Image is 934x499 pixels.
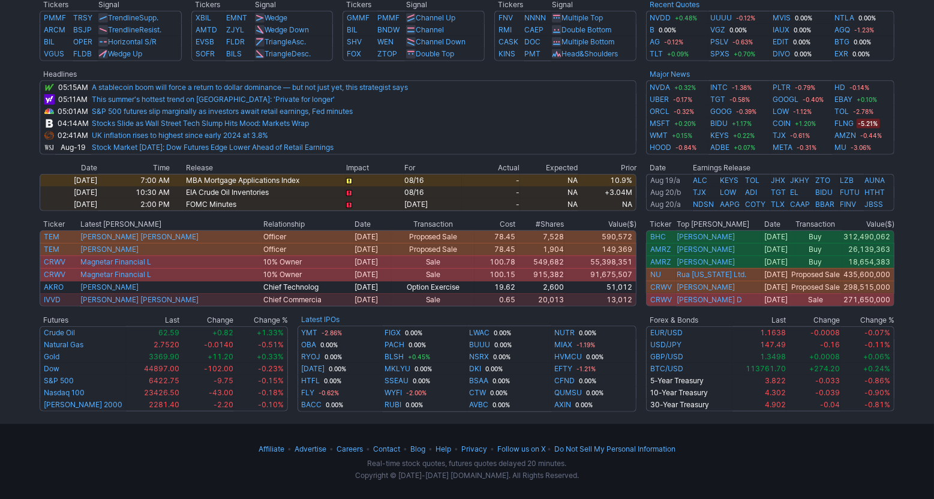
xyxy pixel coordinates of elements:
th: Transaction [392,218,474,230]
a: OBA [301,339,316,351]
td: NA [520,174,578,187]
a: Stock Market [DATE]: Dow Futures Edge Lower Ahead of Retail Earnings [92,143,334,152]
a: Double Bottom [561,25,611,34]
span: 0.00% [792,25,813,35]
a: WYFI [385,387,402,399]
a: [PERSON_NAME] D [677,295,742,305]
td: [DATE] [40,199,98,211]
a: OPER [73,37,92,46]
th: Date [40,162,98,174]
span: Asc. [292,37,306,46]
a: UUUU [711,12,732,24]
a: Affiliate [259,444,284,453]
a: META [773,142,792,154]
a: BIL [44,37,55,46]
td: 08/16 [404,187,462,199]
span: -0.40% [801,95,825,104]
a: EDIT [773,36,789,48]
span: 0.00% [792,49,813,59]
a: BIDU [815,188,833,197]
a: ADBE [711,142,730,154]
a: Aug 20/b [650,188,681,197]
a: FLNG [835,118,854,130]
a: NU [650,270,661,279]
a: [PERSON_NAME] [677,232,735,242]
a: Follow us on X [497,444,546,453]
a: BSJP [73,25,92,34]
a: WMT [650,130,668,142]
a: ZTO [815,176,830,185]
a: INTC [711,82,728,94]
a: Nasdaq 100 [44,388,85,397]
a: [PERSON_NAME] [677,245,735,254]
a: GOOGL [773,94,798,106]
a: S&P 500 [44,376,74,385]
a: [PERSON_NAME] [PERSON_NAME] [80,232,199,241]
a: Wedge Down [265,25,309,34]
span: -0.63% [731,37,755,47]
a: NSRX [470,351,489,363]
a: FINV [840,200,856,209]
td: NA [520,187,578,199]
a: Stocks Slide as Wall Street Tech Slump Hits Mood: Markets Wrap [92,119,309,128]
a: Careers [337,444,363,453]
td: 02:41AM [55,130,91,142]
td: [DATE] [40,174,98,187]
a: PSLV [711,36,729,48]
span: -0.12% [662,37,685,47]
th: Ticker [646,218,676,230]
a: Latest IPOs [301,315,340,324]
a: GOOG [711,106,732,118]
a: Multiple Top [561,13,603,22]
a: Aug 19/a [650,176,680,185]
a: JKHY [790,176,809,185]
span: -0.79% [793,83,817,92]
a: AXIN [554,399,571,411]
a: [PERSON_NAME] 2000 [44,400,122,409]
a: ALC [693,176,708,185]
a: Head&Shoulders [561,49,618,58]
td: 08/16 [404,174,462,187]
span: -0.12% [735,13,758,23]
a: ADI [745,188,757,197]
a: S&P 500 futures slip marginally as investors await retail earnings, Fed minutes [92,107,353,116]
span: -2.78% [852,107,876,116]
a: WEN [377,37,394,46]
span: -0.39% [735,107,759,116]
a: CAEP [524,25,543,34]
a: Multiple Bottom [561,37,614,46]
a: Privacy [461,444,487,453]
span: +0.32% [672,83,698,92]
span: +0.07% [732,143,758,152]
td: Aug-19 [55,142,91,155]
a: Channel Up [416,13,455,22]
td: [DATE] [404,199,462,211]
a: NDSN [693,200,714,209]
a: AG [650,36,660,48]
a: TRSY [73,13,92,22]
a: BLSH [385,351,404,363]
span: +1.20% [793,119,818,128]
a: KEYS [720,176,738,185]
th: For [404,162,462,174]
a: USD/JPY [650,340,681,349]
a: LOW [773,106,789,118]
a: Magnetar Financial L [80,270,151,279]
a: TriangleDesc. [265,49,311,58]
th: Cost [474,218,516,230]
td: 10.9% [578,174,636,187]
a: NNNN [524,13,546,22]
a: TriangleAsc. [265,37,306,46]
a: Magnetar Financial L [80,257,151,266]
a: AVBC [470,399,489,411]
a: HVMCU [554,351,582,363]
a: FOX [347,49,361,58]
td: MBA Mortgage Applications Index [185,174,346,187]
a: [PERSON_NAME] [PERSON_NAME] [80,295,199,304]
span: 0.00% [728,25,749,35]
a: Gold [44,352,59,361]
a: TEM [44,232,59,241]
a: BTG [835,36,850,48]
a: IAUX [773,24,789,36]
